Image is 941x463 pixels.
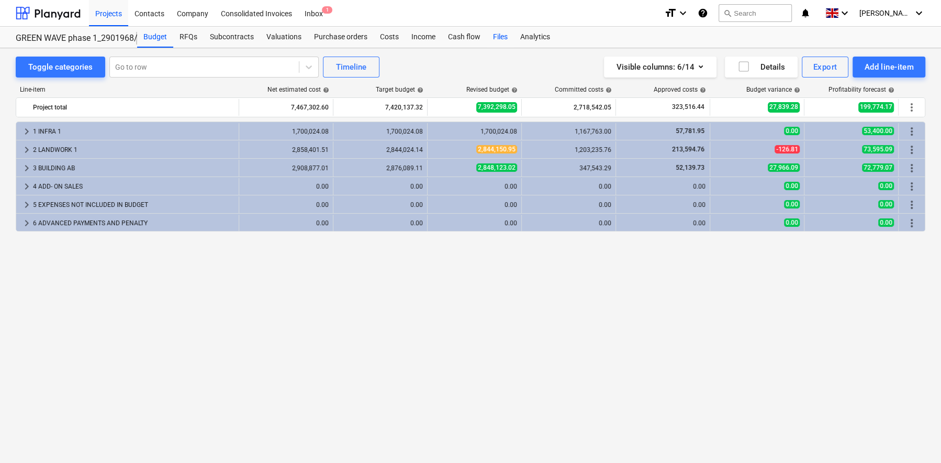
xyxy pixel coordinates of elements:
span: 0.00 [784,182,800,190]
div: Approved costs [654,86,706,93]
span: 2,848,123.02 [476,163,517,172]
span: -126.81 [775,145,800,153]
a: Purchase orders [308,27,374,48]
button: Details [725,57,798,78]
span: 7,392,298.05 [476,102,517,112]
a: Files [487,27,514,48]
span: 52,139.73 [675,164,705,171]
i: Knowledge base [698,7,708,19]
span: help [698,87,706,93]
div: 1,203,235.76 [526,146,611,153]
a: Subcontracts [204,27,260,48]
span: 323,516.44 [671,103,705,112]
div: 0.00 [620,201,705,208]
span: help [415,87,423,93]
div: Timeline [336,60,366,74]
i: keyboard_arrow_down [677,7,689,19]
div: Analytics [514,27,556,48]
span: 27,966.09 [768,163,800,172]
div: Project total [33,99,234,116]
div: 0.00 [338,183,423,190]
div: 0.00 [432,219,517,227]
span: More actions [905,199,918,211]
div: 0.00 [620,219,705,227]
div: GREEN WAVE phase 1_2901968/2901969/2901972 [16,33,125,44]
span: keyboard_arrow_right [20,199,33,211]
a: Budget [137,27,173,48]
span: help [792,87,800,93]
div: Income [405,27,442,48]
div: 0.00 [338,201,423,208]
button: Add line-item [853,57,925,78]
span: search [723,9,732,17]
span: More actions [905,217,918,229]
div: 0.00 [338,219,423,227]
span: help [886,87,894,93]
div: 6 ADVANCED PAYMENTS AND PENALTY [33,215,234,231]
span: help [509,87,518,93]
a: RFQs [173,27,204,48]
iframe: Chat Widget [889,413,941,463]
span: More actions [905,144,918,156]
div: 0.00 [432,201,517,208]
div: Export [813,60,837,74]
div: 2,858,401.51 [243,146,329,153]
div: Line-item [16,86,240,93]
div: 347,543.29 [526,164,611,172]
div: 0.00 [432,183,517,190]
div: Cash flow [442,27,487,48]
button: Timeline [323,57,379,78]
div: 5 EXPENSES NOT INCLUDED IN BUDGET [33,196,234,213]
span: [PERSON_NAME] Zdanaviciene [859,9,912,17]
span: 0.00 [784,127,800,135]
div: 2,908,877.01 [243,164,329,172]
div: 0.00 [243,183,329,190]
div: Revised budget [466,86,518,93]
span: 27,839.28 [768,102,800,112]
div: Net estimated cost [267,86,329,93]
div: Budget variance [746,86,800,93]
div: 1,167,763.00 [526,128,611,135]
i: format_size [664,7,677,19]
span: keyboard_arrow_right [20,217,33,229]
span: keyboard_arrow_right [20,125,33,138]
div: 7,420,137.32 [338,99,423,116]
div: 1,700,024.08 [432,128,517,135]
div: 1,700,024.08 [243,128,329,135]
div: 0.00 [243,219,329,227]
span: 73,595.09 [862,145,894,153]
div: 2,718,542.05 [526,99,611,116]
a: Valuations [260,27,308,48]
i: keyboard_arrow_down [838,7,851,19]
span: 53,400.00 [862,127,894,135]
span: 0.00 [878,200,894,208]
div: Add line-item [864,60,914,74]
button: Export [802,57,849,78]
span: More actions [905,101,918,114]
span: 0.00 [784,218,800,227]
div: Visible columns : 6/14 [617,60,704,74]
div: Committed costs [555,86,612,93]
span: More actions [905,125,918,138]
span: 0.00 [878,218,894,227]
div: 0.00 [526,201,611,208]
div: 0.00 [620,183,705,190]
button: Toggle categories [16,57,105,78]
button: Visible columns:6/14 [604,57,716,78]
div: Details [737,60,785,74]
a: Costs [374,27,405,48]
div: 0.00 [243,201,329,208]
span: More actions [905,180,918,193]
div: 0.00 [526,219,611,227]
div: 4 ADD- ON SALES [33,178,234,195]
span: 199,774.17 [858,102,894,112]
span: More actions [905,162,918,174]
i: notifications [800,7,811,19]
